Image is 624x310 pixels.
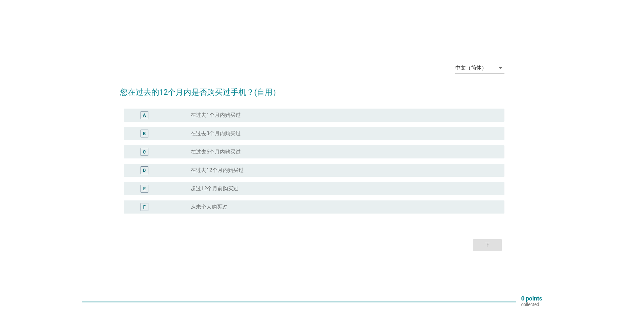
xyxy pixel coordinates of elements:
div: B [143,130,146,137]
div: A [143,112,146,118]
p: collected [521,301,542,307]
i: arrow_drop_down [497,64,504,72]
p: 0 points [521,296,542,301]
div: E [143,185,146,192]
div: 中文（简体） [455,65,487,71]
div: C [143,148,146,155]
label: 超过12个月前购买过 [191,185,238,192]
label: 在过去1个月内购买过 [191,112,241,118]
div: F [143,203,146,210]
label: 在过去12个月内购买过 [191,167,244,174]
div: D [143,167,146,174]
label: 在过去6个月内购买过 [191,149,241,155]
label: 在过去3个月内购买过 [191,130,241,137]
label: 从未个人购买过 [191,204,227,210]
h2: 您在过去的12个月内是否购买过手机？(自用） [120,80,504,98]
